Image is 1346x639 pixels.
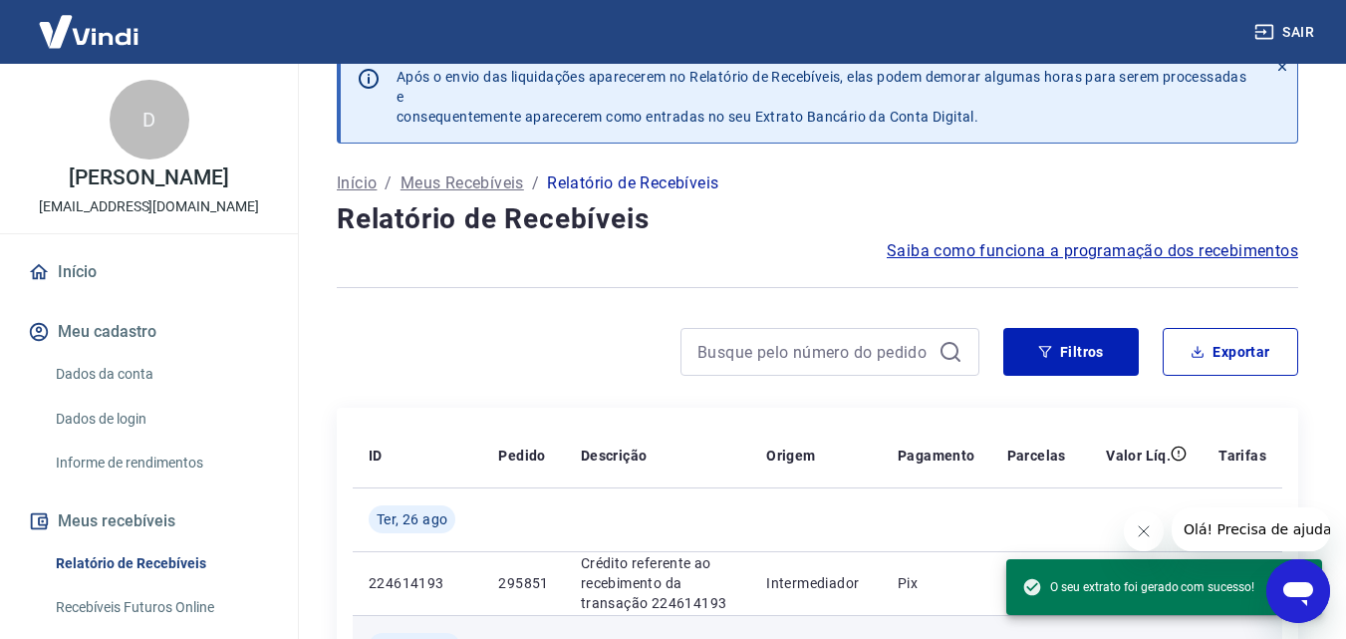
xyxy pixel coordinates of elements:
[766,573,866,593] p: Intermediador
[547,171,718,195] p: Relatório de Recebíveis
[377,509,447,529] span: Ter, 26 ago
[69,167,228,188] p: [PERSON_NAME]
[697,337,931,367] input: Busque pelo número do pedido
[1163,328,1298,376] button: Exportar
[24,499,274,543] button: Meus recebíveis
[581,446,648,466] p: Descrição
[48,443,274,483] a: Informe de rendimentos
[1124,511,1164,551] iframe: Fechar mensagem
[24,310,274,354] button: Meu cadastro
[1106,446,1171,466] p: Valor Líq.
[12,14,167,30] span: Olá! Precisa de ajuda?
[766,446,815,466] p: Origem
[401,171,524,195] a: Meus Recebíveis
[1007,446,1066,466] p: Parcelas
[369,446,383,466] p: ID
[1218,446,1266,466] p: Tarifas
[498,573,548,593] p: 295851
[385,171,392,195] p: /
[1266,559,1330,623] iframe: Botão para abrir a janela de mensagens
[887,239,1298,263] a: Saiba como funciona a programação dos recebimentos
[48,399,274,440] a: Dados de login
[369,573,466,593] p: 224614193
[24,250,274,294] a: Início
[337,199,1298,239] h4: Relatório de Recebíveis
[581,553,734,613] p: Crédito referente ao recebimento da transação 224614193
[397,67,1251,127] p: Após o envio das liquidações aparecerem no Relatório de Recebíveis, elas podem demorar algumas ho...
[1022,577,1254,597] span: O seu extrato foi gerado com sucesso!
[1172,507,1330,551] iframe: Mensagem da empresa
[337,171,377,195] a: Início
[898,446,975,466] p: Pagamento
[110,80,189,160] div: D
[532,171,539,195] p: /
[48,354,274,395] a: Dados da conta
[48,543,274,584] a: Relatório de Recebíveis
[498,446,545,466] p: Pedido
[39,196,259,217] p: [EMAIL_ADDRESS][DOMAIN_NAME]
[898,573,975,593] p: Pix
[48,587,274,628] a: Recebíveis Futuros Online
[1250,14,1322,51] button: Sair
[1003,328,1139,376] button: Filtros
[24,1,153,62] img: Vindi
